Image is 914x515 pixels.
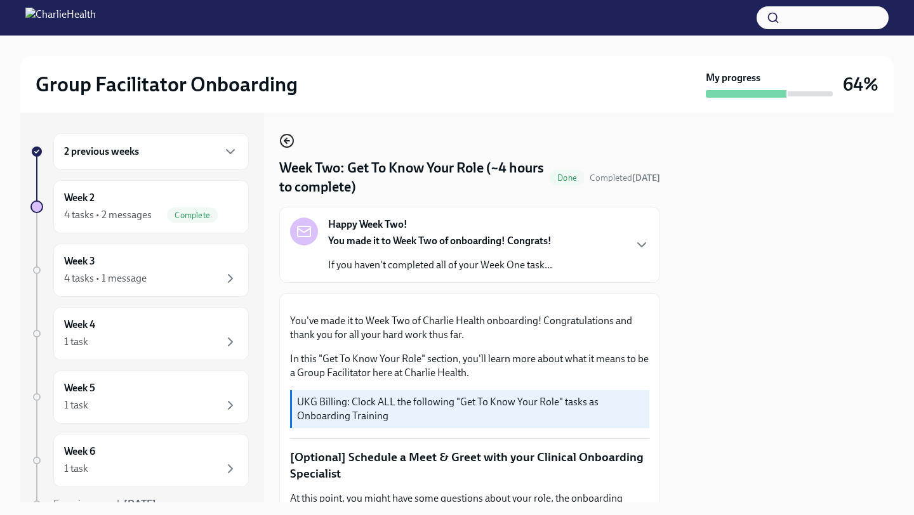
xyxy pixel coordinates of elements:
[30,434,249,487] a: Week 61 task
[64,208,152,222] div: 4 tasks • 2 messages
[328,258,552,272] p: If you haven't completed all of your Week One task...
[53,133,249,170] div: 2 previous weeks
[632,173,660,183] strong: [DATE]
[297,395,644,423] p: UKG Billing: Clock ALL the following "Get To Know Your Role" tasks as Onboarding Training
[30,180,249,233] a: Week 24 tasks • 2 messagesComplete
[843,73,878,96] h3: 64%
[279,159,545,197] h4: Week Two: Get To Know Your Role (~4 hours to complete)
[64,271,147,285] div: 4 tasks • 1 message
[64,335,88,349] div: 1 task
[64,462,88,476] div: 1 task
[64,254,95,268] h6: Week 3
[25,8,96,28] img: CharlieHealth
[64,145,139,159] h6: 2 previous weeks
[64,445,95,459] h6: Week 6
[290,314,649,342] p: You've made it to Week Two of Charlie Health onboarding! Congratulations and thank you for all yo...
[30,244,249,297] a: Week 34 tasks • 1 message
[550,173,585,183] span: Done
[167,211,218,220] span: Complete
[124,498,156,510] strong: [DATE]
[36,72,298,97] h2: Group Facilitator Onboarding
[64,191,95,205] h6: Week 2
[290,449,649,481] p: [Optional] Schedule a Meet & Greet with your Clinical Onboarding Specialist
[53,498,156,510] span: Experience ends
[30,307,249,360] a: Week 41 task
[64,398,88,412] div: 1 task
[64,318,95,332] h6: Week 4
[706,71,760,85] strong: My progress
[30,370,249,424] a: Week 51 task
[290,352,649,380] p: In this "Get To Know Your Role" section, you'll learn more about what it means to be a Group Faci...
[64,381,95,395] h6: Week 5
[590,172,660,184] span: October 8th, 2025 13:56
[328,218,407,231] strong: Happy Week Two!
[328,235,552,247] strong: You made it to Week Two of onboarding! Congrats!
[590,173,660,183] span: Completed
